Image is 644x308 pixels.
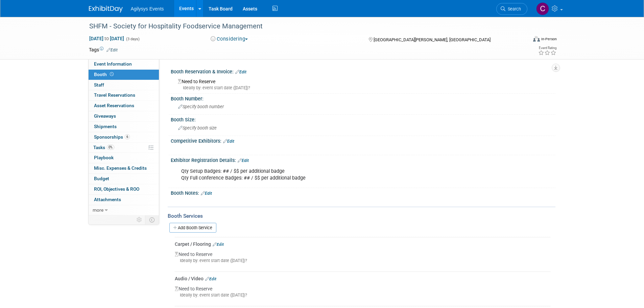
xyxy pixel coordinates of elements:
[175,258,550,264] div: Ideally by: event start date ([DATE])?
[175,275,550,282] div: Audio / Video
[94,165,147,171] span: Misc. Expenses & Credits
[171,136,555,145] div: Competitive Exhibitors:
[171,67,555,75] div: Booth Reservation & Invoice:
[238,158,249,163] a: Edit
[106,48,118,52] a: Edit
[487,35,557,45] div: Event Format
[89,122,159,132] a: Shipments
[94,72,115,77] span: Booth
[89,143,159,153] a: Tasks0%
[169,223,216,233] a: Add Booth Service
[536,2,549,15] img: Chris Bagnell
[89,163,159,173] a: Misc. Expenses & Credits
[103,36,110,41] span: to
[175,292,550,298] div: Ideally by: event start date ([DATE])?
[131,6,164,11] span: Agilysys Events
[208,35,251,43] button: Considering
[94,134,130,140] span: Sponsorships
[94,155,114,160] span: Playbook
[89,46,118,53] td: Tags
[178,104,224,109] span: Specify booth number
[89,35,124,42] span: [DATE] [DATE]
[89,6,123,13] img: ExhibitDay
[145,215,159,224] td: Toggle Event Tabs
[93,145,114,150] span: Tasks
[168,212,555,220] div: Booth Services
[94,176,109,181] span: Budget
[94,92,135,98] span: Travel Reservations
[94,186,139,192] span: ROI, Objectives & ROO
[496,3,527,15] a: Search
[89,90,159,100] a: Travel Reservations
[125,134,130,139] span: 6
[89,174,159,184] a: Budget
[533,36,540,42] img: Format-Inperson.png
[205,277,216,281] a: Edit
[134,215,145,224] td: Personalize Event Tab Strip
[541,37,557,42] div: In-Person
[87,20,517,32] div: SHFM - Society for Hospitality Foodservice Management
[89,153,159,163] a: Playbook
[171,94,555,102] div: Booth Number:
[89,101,159,111] a: Asset Reservations
[213,242,224,247] a: Edit
[178,125,217,131] span: Specify booth size
[171,155,555,164] div: Exhibitor Registration Details:
[109,72,115,77] span: Booth not reserved yet
[171,188,555,197] div: Booth Notes:
[94,61,132,67] span: Event Information
[107,145,114,150] span: 0%
[89,184,159,194] a: ROI, Objectives & ROO
[94,82,104,88] span: Staff
[94,124,117,129] span: Shipments
[505,6,521,11] span: Search
[201,191,212,196] a: Edit
[89,70,159,80] a: Booth
[89,59,159,69] a: Event Information
[89,80,159,90] a: Staff
[235,70,246,74] a: Edit
[178,85,550,91] div: Ideally by: event start date ([DATE])?
[223,139,234,144] a: Edit
[89,111,159,121] a: Giveaways
[94,197,121,202] span: Attachments
[89,132,159,142] a: Sponsorships6
[175,247,550,269] div: Need to Reserve
[125,37,140,41] span: (3 days)
[94,113,116,119] span: Giveaways
[374,37,491,42] span: [GEOGRAPHIC_DATA][PERSON_NAME], [GEOGRAPHIC_DATA]
[89,195,159,205] a: Attachments
[176,76,550,91] div: Need to Reserve
[175,241,550,247] div: Carpet / Flooring
[538,46,556,50] div: Event Rating
[93,207,103,213] span: more
[175,282,550,304] div: Need to Reserve
[171,115,555,123] div: Booth Size:
[89,205,159,215] a: more
[176,165,481,185] div: Qty Setup Badges: ## / $$ per additional badge Qty Full conference Badges: ## / $$ per additional...
[94,103,134,108] span: Asset Reservations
